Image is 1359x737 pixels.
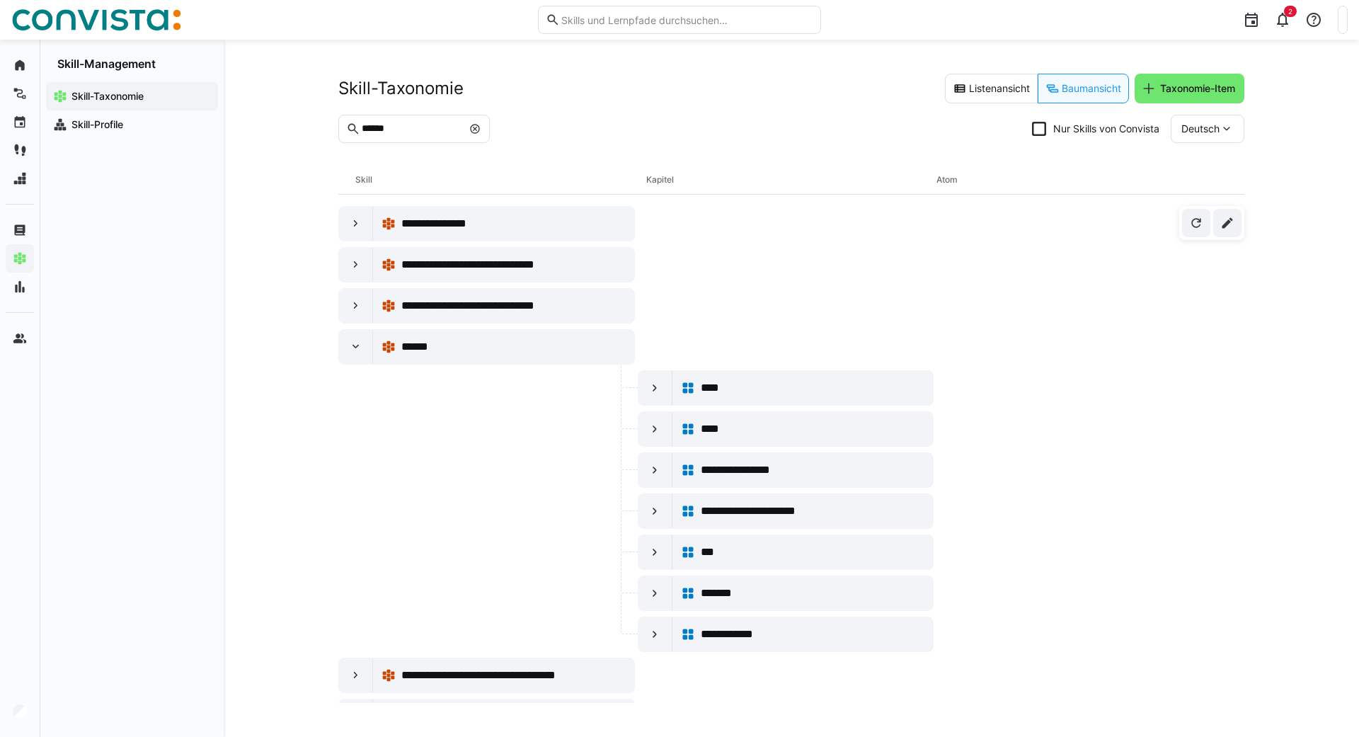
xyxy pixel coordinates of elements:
[1032,122,1159,136] eds-checkbox: Nur Skills von Convista
[560,13,813,26] input: Skills und Lernpfade durchsuchen…
[936,166,1227,194] div: Atom
[945,74,1038,103] eds-button-option: Listenansicht
[1288,7,1292,16] span: 2
[1158,81,1237,96] span: Taxonomie-Item
[1181,122,1220,136] span: Deutsch
[355,166,646,194] div: Skill
[1135,74,1244,103] button: Taxonomie-Item
[646,166,937,194] div: Kapitel
[1038,74,1129,103] eds-button-option: Baumansicht
[338,78,464,99] h2: Skill-Taxonomie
